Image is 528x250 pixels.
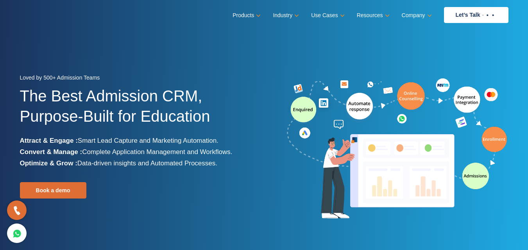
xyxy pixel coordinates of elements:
[233,10,259,21] a: Products
[20,148,82,156] b: Convert & Manage :
[20,160,77,167] b: Optimize & Grow :
[311,10,343,21] a: Use Cases
[20,137,78,144] b: Attract & Engage :
[77,160,217,167] span: Data-driven insights and Automated Processes.
[78,137,218,144] span: Smart Lead Capture and Marketing Automation.
[20,72,258,86] div: Loved by 500+ Admission Teams
[357,10,388,21] a: Resources
[444,7,508,23] a: Let’s Talk
[286,76,508,222] img: admission-software-home-page-header
[273,10,297,21] a: Industry
[20,182,86,199] a: Book a demo
[20,86,258,135] h1: The Best Admission CRM, Purpose-Built for Education
[402,10,430,21] a: Company
[82,148,232,156] span: Complete Application Management and Workflows.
